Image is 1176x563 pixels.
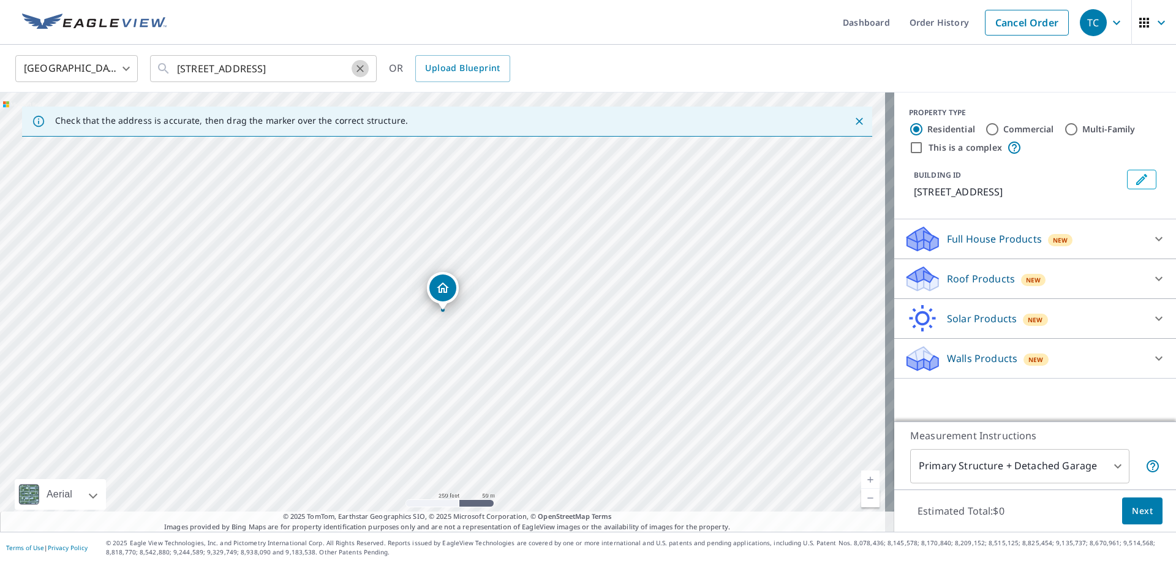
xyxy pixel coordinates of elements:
input: Search by address or latitude-longitude [177,51,352,86]
div: Full House ProductsNew [904,224,1166,254]
span: New [1026,275,1041,285]
div: Roof ProductsNew [904,264,1166,293]
span: Your report will include the primary structure and a detached garage if one exists. [1145,459,1160,474]
span: New [1053,235,1068,245]
p: Solar Products [947,311,1017,326]
div: [GEOGRAPHIC_DATA] [15,51,138,86]
label: Multi-Family [1082,123,1136,135]
button: Edit building 1 [1127,170,1156,189]
p: © 2025 Eagle View Technologies, Inc. and Pictometry International Corp. All Rights Reserved. Repo... [106,538,1170,557]
div: Aerial [43,479,76,510]
label: Commercial [1003,123,1054,135]
p: Estimated Total: $0 [908,497,1014,524]
div: Aerial [15,479,106,510]
button: Clear [352,60,369,77]
button: Close [851,113,867,129]
p: Roof Products [947,271,1015,286]
span: New [1028,315,1043,325]
div: OR [389,55,510,82]
a: Cancel Order [985,10,1069,36]
p: Walls Products [947,351,1017,366]
button: Next [1122,497,1163,525]
label: Residential [927,123,975,135]
img: EV Logo [22,13,167,32]
div: Dropped pin, building 1, Residential property, 1022 Montpelier Ave Erie, PA 16505 [427,272,459,310]
span: New [1028,355,1044,365]
a: Upload Blueprint [415,55,510,82]
p: | [6,544,88,551]
a: Current Level 17, Zoom In [861,470,880,489]
p: Check that the address is accurate, then drag the marker over the correct structure. [55,115,408,126]
span: Upload Blueprint [425,61,500,76]
div: Walls ProductsNew [904,344,1166,373]
div: PROPERTY TYPE [909,107,1161,118]
label: This is a complex [929,142,1002,154]
p: Full House Products [947,232,1042,246]
p: Measurement Instructions [910,428,1160,443]
div: Solar ProductsNew [904,304,1166,333]
a: Terms [592,512,612,521]
a: Current Level 17, Zoom Out [861,489,880,507]
p: [STREET_ADDRESS] [914,184,1122,199]
a: Privacy Policy [48,543,88,552]
a: OpenStreetMap [538,512,589,521]
div: TC [1080,9,1107,36]
div: Primary Structure + Detached Garage [910,449,1129,483]
span: © 2025 TomTom, Earthstar Geographics SIO, © 2025 Microsoft Corporation, © [283,512,612,522]
p: BUILDING ID [914,170,961,180]
a: Terms of Use [6,543,44,552]
span: Next [1132,504,1153,519]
